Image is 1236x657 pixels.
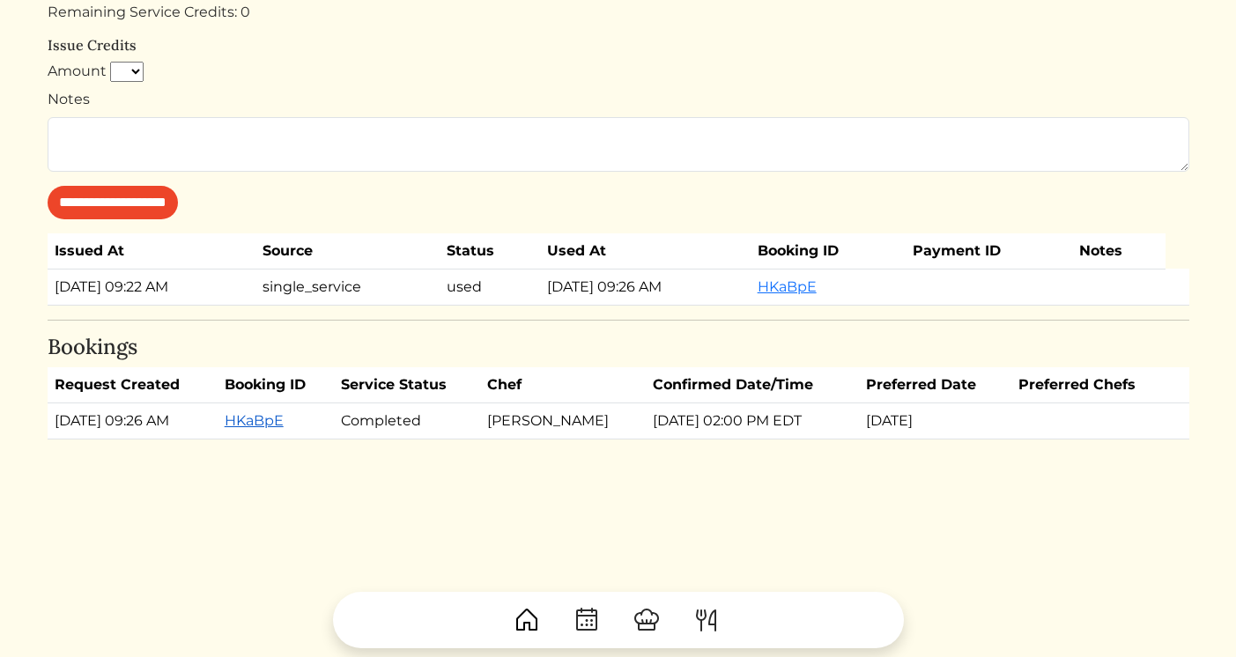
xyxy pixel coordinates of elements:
th: Preferred Chefs [1011,367,1172,403]
th: Booking ID [218,367,334,403]
img: ChefHat-a374fb509e4f37eb0702ca99f5f64f3b6956810f32a249b33092029f8484b388.svg [633,606,661,634]
td: [DATE] 02:00 PM EDT [646,402,859,439]
img: ForkKnife-55491504ffdb50bab0c1e09e7649658475375261d09fd45db06cec23bce548bf.svg [692,606,721,634]
th: Confirmed Date/Time [646,367,859,403]
th: Notes [1072,233,1166,269]
th: Booking ID [751,233,906,269]
th: Chef [480,367,646,403]
a: HKaBpE [225,412,284,429]
td: used [440,269,540,305]
div: Remaining Service Credits: 0 [48,2,1189,23]
td: [DATE] 09:22 AM [48,269,256,305]
a: HKaBpE [758,278,817,295]
img: CalendarDots-5bcf9d9080389f2a281d69619e1c85352834be518fbc73d9501aef674afc0d57.svg [573,606,601,634]
th: Request Created [48,367,218,403]
th: Used At [540,233,750,269]
th: Preferred Date [859,367,1010,403]
th: Issued At [48,233,256,269]
h6: Issue Credits [48,37,1189,54]
td: [PERSON_NAME] [480,402,646,439]
img: House-9bf13187bcbb5817f509fe5e7408150f90897510c4275e13d0d5fca38e0b5951.svg [513,606,541,634]
label: Notes [48,89,90,110]
th: Payment ID [906,233,1072,269]
td: [DATE] 09:26 AM [540,269,750,305]
th: Status [440,233,540,269]
h4: Bookings [48,335,1189,360]
td: [DATE] 09:26 AM [48,402,218,439]
th: Source [255,233,440,269]
label: Amount [48,61,107,82]
td: single_service [255,269,440,305]
td: [DATE] [859,402,1010,439]
th: Service Status [334,367,480,403]
td: Completed [334,402,480,439]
